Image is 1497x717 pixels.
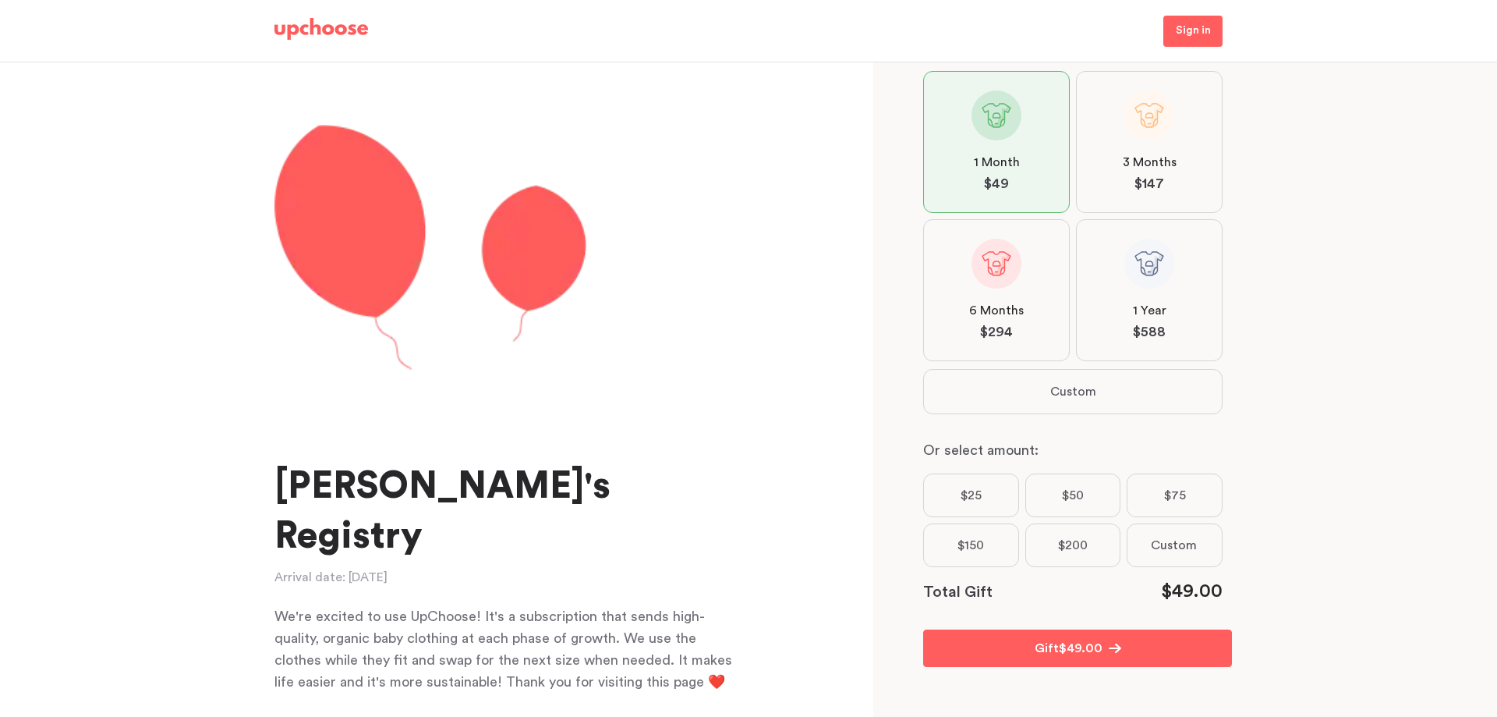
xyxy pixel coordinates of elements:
span: Custom [1151,536,1197,555]
span: $ 49.00 [1059,639,1102,658]
span: $ 588 [1133,323,1166,342]
span: 6 Months [969,301,1024,320]
div: We're excited to use UpChoose! It's a subscription that sends high-quality, organic baby clothing... [274,605,736,693]
p: Arrival date: [274,568,345,587]
button: Custom [924,370,1222,414]
p: Sign in [1176,22,1211,41]
span: $ 49 [984,175,1009,193]
p: Total Gift [923,580,993,605]
a: UpChoose [274,18,368,47]
div: $ 49.00 [1161,580,1223,605]
label: $75 [1127,474,1223,517]
h1: [PERSON_NAME]'s Registry [274,462,736,562]
label: $25 [923,474,1019,517]
label: $200 [1025,524,1121,567]
time: [DATE] [349,568,388,587]
span: $ 147 [1134,175,1164,193]
button: Gift$49.00 [923,630,1232,667]
img: UpChoose [274,18,368,40]
img: Luyen registry [274,125,586,370]
label: $150 [923,524,1019,567]
p: Or select amount: [923,439,1223,461]
label: $50 [1025,474,1121,517]
span: $ 294 [980,323,1013,342]
span: 1 Month [974,153,1020,172]
span: 1 Year [1133,301,1166,320]
p: Gift [1035,639,1059,658]
span: 3 Months [1123,153,1177,172]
